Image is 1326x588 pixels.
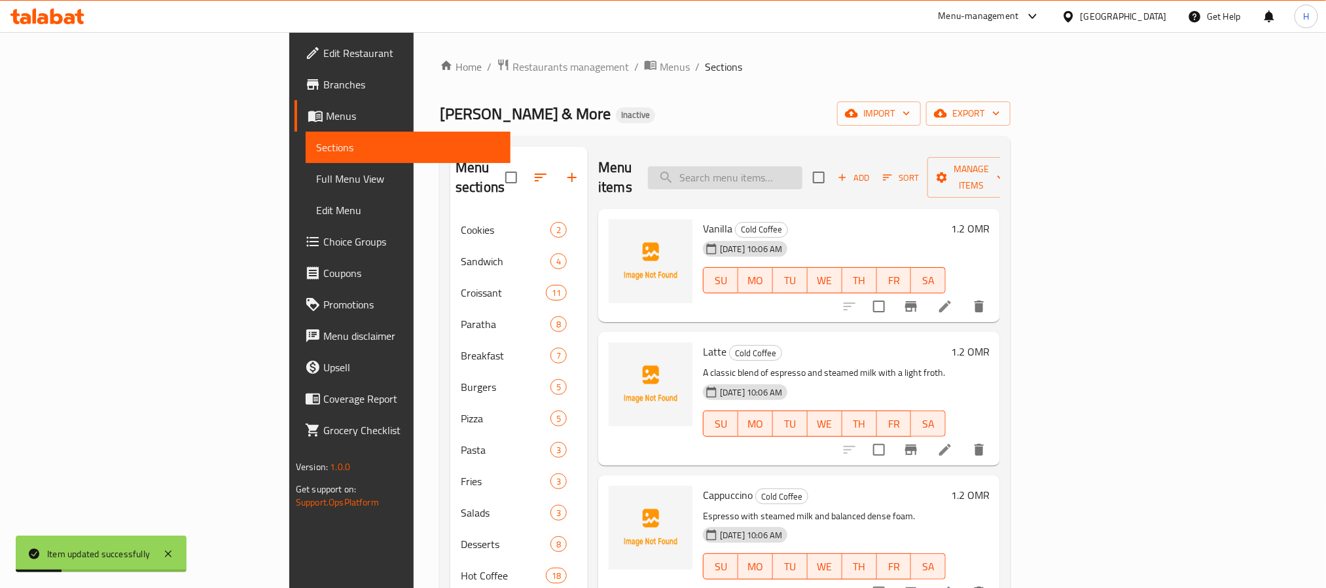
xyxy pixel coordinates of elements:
[848,271,872,290] span: TH
[937,299,953,314] a: Edit menu item
[461,536,550,552] div: Desserts
[609,342,692,426] img: Latte
[295,414,511,446] a: Grocery Checklist
[323,359,500,375] span: Upsell
[295,226,511,257] a: Choice Groups
[556,162,588,193] button: Add section
[715,529,787,542] span: [DATE] 10:06 AM
[450,434,588,466] div: Pasta3
[703,365,946,381] p: A classic blend of espresso and steamed milk with a light froth.
[295,100,511,132] a: Menus
[773,411,808,437] button: TU
[744,557,768,576] span: MO
[773,553,808,579] button: TU
[778,414,802,433] span: TU
[916,557,941,576] span: SA
[709,271,733,290] span: SU
[450,466,588,497] div: Fries3
[547,287,566,299] span: 11
[703,342,726,361] span: Latte
[47,547,150,561] div: Item updated successfully
[729,345,782,361] div: Cold Coffee
[882,271,906,290] span: FR
[461,348,550,363] div: Breakfast
[296,481,356,498] span: Get support on:
[951,342,990,361] h6: 1.2 OMR
[865,436,893,464] span: Select to update
[551,538,566,551] span: 8
[911,267,946,293] button: SA
[461,285,546,301] span: Croissant
[874,168,927,188] span: Sort items
[842,553,877,579] button: TH
[295,37,511,69] a: Edit Restaurant
[938,161,1005,194] span: Manage items
[895,434,927,466] button: Branch-specific-item
[547,570,566,582] span: 18
[497,164,525,191] span: Select all sections
[805,164,833,191] span: Select section
[808,267,842,293] button: WE
[461,379,550,395] span: Burgers
[937,442,953,458] a: Edit menu item
[703,219,732,238] span: Vanilla
[450,340,588,371] div: Breakfast7
[550,536,567,552] div: items
[836,170,871,185] span: Add
[551,255,566,268] span: 4
[616,107,655,123] div: Inactive
[295,383,511,414] a: Coverage Report
[695,59,700,75] li: /
[963,291,995,322] button: delete
[842,267,877,293] button: TH
[461,316,550,332] span: Paratha
[703,508,946,524] p: Espresso with steamed milk and balanced dense foam.
[450,308,588,340] div: Paratha8
[738,411,773,437] button: MO
[550,379,567,395] div: items
[883,170,919,185] span: Sort
[551,507,566,519] span: 3
[550,505,567,521] div: items
[551,224,566,236] span: 2
[550,442,567,458] div: items
[295,352,511,383] a: Upsell
[450,371,588,403] div: Burgers5
[550,411,567,426] div: items
[450,497,588,528] div: Salads3
[323,234,500,249] span: Choice Groups
[813,557,837,576] span: WE
[550,473,567,489] div: items
[461,505,550,521] span: Salads
[546,285,567,301] div: items
[323,328,500,344] span: Menu disclaimer
[450,246,588,277] div: Sandwich4
[550,316,567,332] div: items
[703,553,738,579] button: SU
[648,166,802,189] input: search
[306,132,511,163] a: Sections
[316,171,500,187] span: Full Menu View
[512,59,629,75] span: Restaurants management
[326,108,500,124] span: Menus
[833,168,874,188] button: Add
[461,411,550,426] div: Pizza
[316,139,500,155] span: Sections
[550,222,567,238] div: items
[634,59,639,75] li: /
[644,58,690,75] a: Menus
[916,414,941,433] span: SA
[295,320,511,352] a: Menu disclaimer
[951,219,990,238] h6: 1.2 OMR
[461,473,550,489] span: Fries
[730,346,781,361] span: Cold Coffee
[551,381,566,394] span: 5
[609,486,692,570] img: Cappuccino
[450,277,588,308] div: Croissant11
[842,411,877,437] button: TH
[877,267,912,293] button: FR
[715,386,787,399] span: [DATE] 10:06 AM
